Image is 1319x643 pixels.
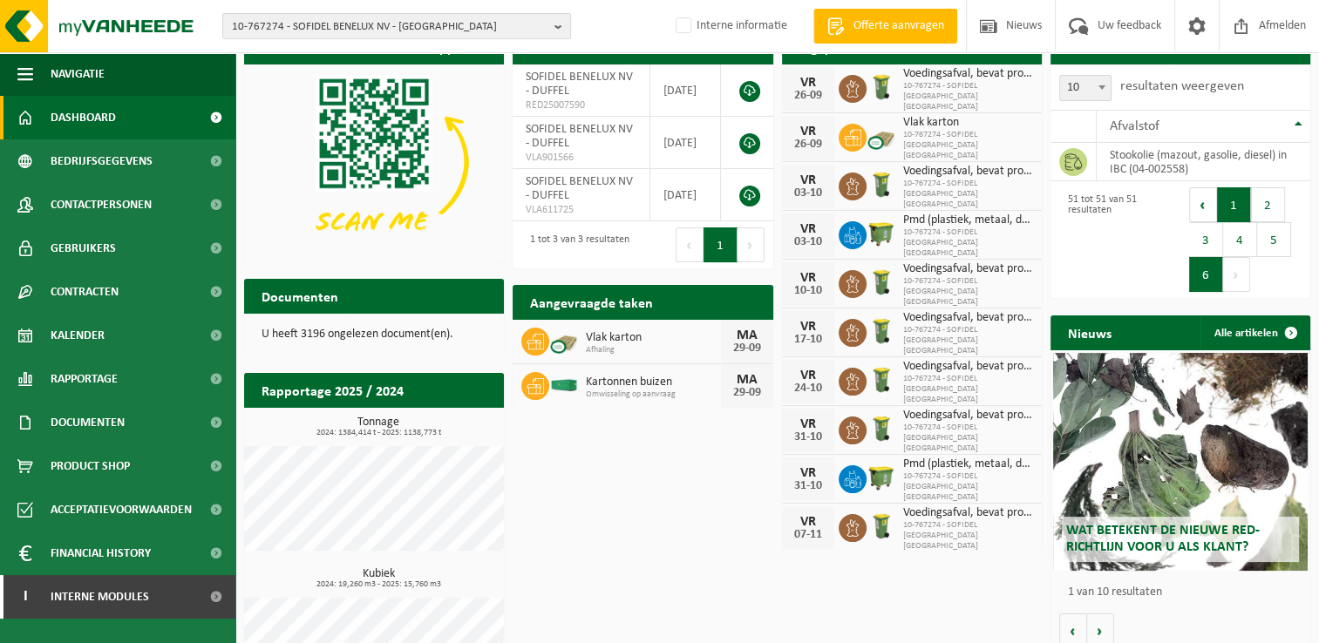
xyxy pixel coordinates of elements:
[549,325,579,355] img: PB-CU
[51,183,152,227] span: Contactpersonen
[244,373,421,407] h2: Rapportage 2025 / 2024
[791,466,826,480] div: VR
[903,311,1033,325] span: Voedingsafval, bevat producten van dierlijke oorsprong, onverpakt, categorie 3
[650,169,721,221] td: [DATE]
[903,179,1033,210] span: 10-767274 - SOFIDEL [GEOGRAPHIC_DATA] [GEOGRAPHIC_DATA]
[867,316,896,346] img: WB-0140-HPE-GN-50
[903,360,1033,374] span: Voedingsafval, bevat producten van dierlijke oorsprong, onverpakt, categorie 3
[672,13,787,39] label: Interne informatie
[51,227,116,270] span: Gebruikers
[51,314,105,357] span: Kalender
[867,72,896,102] img: WB-0140-HPE-GN-50
[1200,315,1309,350] a: Alle artikelen
[813,9,957,44] a: Offerte aanvragen
[849,17,948,35] span: Offerte aanvragen
[791,529,826,541] div: 07-11
[903,130,1033,161] span: 10-767274 - SOFIDEL [GEOGRAPHIC_DATA] [GEOGRAPHIC_DATA]
[51,357,118,401] span: Rapportage
[51,52,105,96] span: Navigatie
[51,270,119,314] span: Contracten
[526,175,633,202] span: SOFIDEL BENELUX NV - DUFFEL
[1189,222,1223,257] button: 3
[1189,187,1217,222] button: Previous
[17,575,33,619] span: I
[513,285,670,319] h2: Aangevraagde taken
[791,382,826,395] div: 24-10
[51,488,192,531] span: Acceptatievoorwaarden
[253,568,504,589] h3: Kubiek
[1223,257,1250,292] button: Next
[253,416,504,437] h3: Tonnage
[791,334,826,346] div: 17-10
[1068,586,1302,599] p: 1 van 10 resultaten
[903,374,1033,405] span: 10-767274 - SOFIDEL [GEOGRAPHIC_DATA] [GEOGRAPHIC_DATA]
[791,173,826,187] div: VR
[526,151,636,165] span: VLA901566
[903,81,1033,112] span: 10-767274 - SOFIDEL [GEOGRAPHIC_DATA] [GEOGRAPHIC_DATA]
[730,373,765,387] div: MA
[903,227,1033,259] span: 10-767274 - SOFIDEL [GEOGRAPHIC_DATA] [GEOGRAPHIC_DATA]
[586,376,720,389] span: Kartonnen buizen
[526,203,636,217] span: VLA611725
[51,575,149,619] span: Interne modules
[1189,257,1223,292] button: 6
[867,121,896,151] img: PB-CU
[676,227,704,262] button: Previous
[586,345,720,355] span: Afhaling
[903,457,1033,471] span: Pmd (plastiek, metaal, drankkartons) (bedrijven)
[903,165,1033,179] span: Voedingsafval, bevat producten van dierlijke oorsprong, onverpakt, categorie 3
[867,219,896,248] img: WB-1100-HPE-GN-50
[1066,524,1260,554] span: Wat betekent de nieuwe RED-richtlijn voor u als klant?
[1257,222,1291,257] button: 5
[51,531,151,575] span: Financial History
[903,409,1033,423] span: Voedingsafval, bevat producten van dierlijke oorsprong, onverpakt, categorie 3
[1251,187,1285,222] button: 2
[867,170,896,200] img: WB-0140-HPE-GN-50
[730,328,765,342] div: MA
[903,67,1033,81] span: Voedingsafval, bevat producten van dierlijke oorsprong, onverpakt, categorie 3
[244,279,356,313] h2: Documenten
[374,407,502,442] a: Bekijk rapportage
[1223,222,1257,257] button: 4
[867,365,896,395] img: WB-0140-HPE-GN-50
[791,271,826,285] div: VR
[1053,353,1308,571] a: Wat betekent de nieuwe RED-richtlijn voor u als klant?
[903,520,1033,552] span: 10-767274 - SOFIDEL [GEOGRAPHIC_DATA] [GEOGRAPHIC_DATA]
[51,139,153,183] span: Bedrijfsgegevens
[232,14,547,40] span: 10-767274 - SOFIDEL BENELUX NV - [GEOGRAPHIC_DATA]
[867,267,896,297] img: WB-0140-HPE-GN-50
[1060,76,1111,100] span: 10
[1059,75,1112,101] span: 10
[903,116,1033,130] span: Vlak karton
[521,226,629,264] div: 1 tot 3 van 3 resultaten
[791,76,826,90] div: VR
[262,328,486,341] p: U heeft 3196 ongelezen document(en).
[730,387,765,399] div: 29-09
[903,506,1033,520] span: Voedingsafval, bevat producten van dierlijke oorsprong, onverpakt, categorie 3
[253,429,504,437] span: 2024: 1384,414 t - 2025: 1138,773 t
[867,463,896,492] img: WB-1100-HPE-GN-50
[903,213,1033,227] span: Pmd (plastiek, metaal, drankkartons) (bedrijven)
[867,414,896,443] img: WB-0140-HPE-GN-50
[526,71,633,98] span: SOFIDEL BENELUX NV - DUFFEL
[791,139,826,151] div: 26-09
[791,90,826,102] div: 26-09
[704,227,738,262] button: 1
[51,444,130,488] span: Product Shop
[791,369,826,382] div: VR
[1059,186,1172,294] div: 51 tot 51 van 51 resultaten
[903,325,1033,356] span: 10-767274 - SOFIDEL [GEOGRAPHIC_DATA] [GEOGRAPHIC_DATA]
[791,222,826,236] div: VR
[1110,119,1159,133] span: Afvalstof
[586,331,720,345] span: Vlak karton
[253,580,504,589] span: 2024: 19,260 m3 - 2025: 15,760 m3
[51,401,125,444] span: Documenten
[791,431,826,443] div: 31-10
[650,64,721,117] td: [DATE]
[791,515,826,529] div: VR
[51,96,116,139] span: Dashboard
[791,187,826,200] div: 03-10
[738,227,765,262] button: Next
[549,376,579,392] img: HK-XC-30-GN-00
[1120,79,1244,93] label: resultaten weergeven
